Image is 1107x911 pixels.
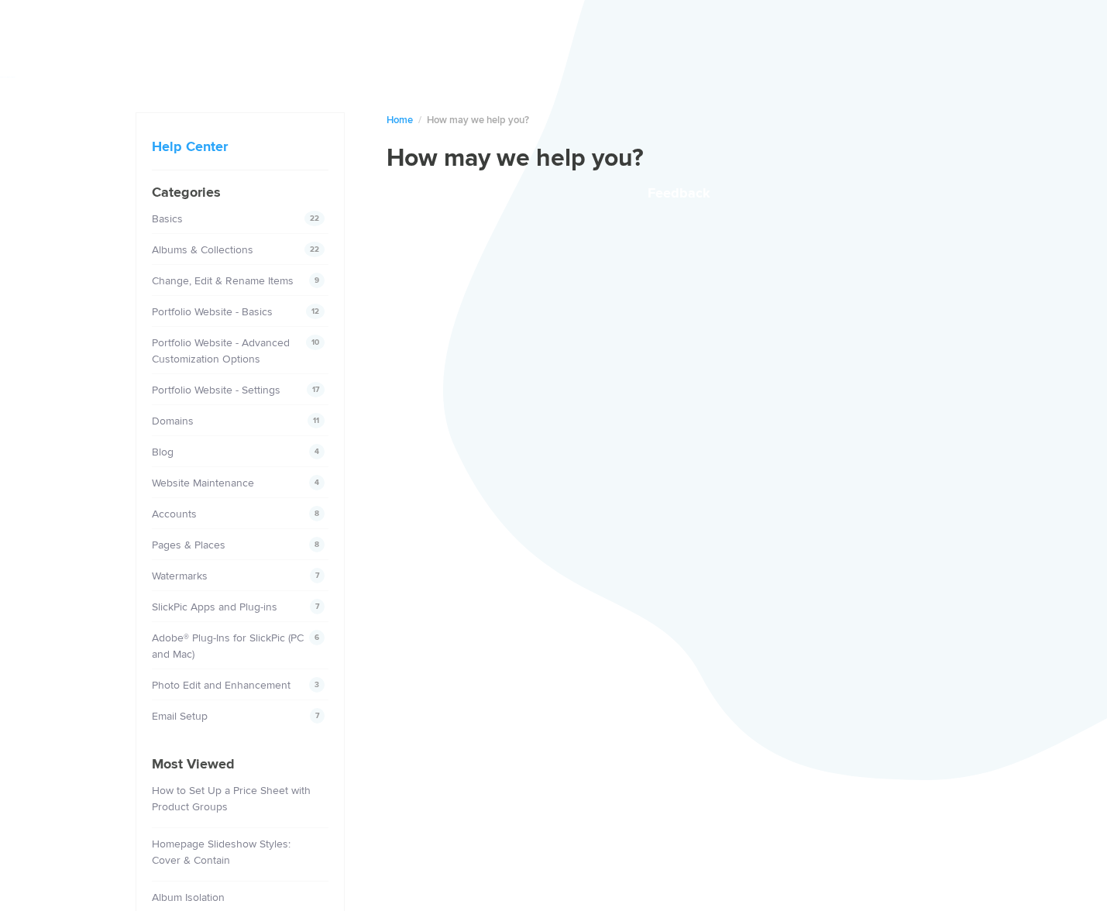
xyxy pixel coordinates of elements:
span: 17 [307,382,325,397]
a: Pages & Places [152,538,225,552]
a: Photo Edit and Enhancement [152,679,291,692]
a: Albums & Collections [152,243,253,256]
span: 11 [308,413,325,428]
a: Basics [152,212,183,225]
a: Portfolio Website - Advanced Customization Options [152,336,290,366]
span: 10 [306,335,325,350]
h1: How may we help you? [387,143,972,174]
a: Domains [152,414,194,428]
span: 8 [309,537,325,552]
a: Watermarks [152,569,208,583]
span: 6 [309,630,325,645]
span: 7 [310,599,325,614]
a: Homepage Slideshow Styles: Cover & Contain [152,837,291,867]
span: 22 [304,242,325,257]
h4: Most Viewed [152,754,328,775]
span: 7 [310,568,325,583]
button: Feedback [387,187,972,199]
a: Email Setup [152,710,208,723]
a: Blog [152,445,174,459]
span: 12 [306,304,325,319]
a: Portfolio Website - Settings [152,383,280,397]
a: SlickPic Apps and Plug-ins [152,600,277,614]
span: 9 [309,273,325,288]
a: Adobe® Plug-Ins for SlickPic (PC and Mac) [152,631,304,661]
span: How may we help you? [427,114,529,126]
span: / [418,114,421,126]
span: 8 [309,506,325,521]
a: Help Center [152,138,228,155]
span: 4 [309,444,325,459]
span: 22 [304,211,325,226]
a: Website Maintenance [152,476,254,490]
a: Accounts [152,507,197,521]
span: 3 [309,677,325,693]
span: 7 [310,708,325,724]
h4: Categories [152,182,328,203]
a: How to Set Up a Price Sheet with Product Groups [152,784,311,813]
span: 4 [309,475,325,490]
a: Change, Edit & Rename Items [152,274,294,287]
a: Album Isolation [152,891,225,904]
a: Home [387,114,413,126]
a: Portfolio Website - Basics [152,305,273,318]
